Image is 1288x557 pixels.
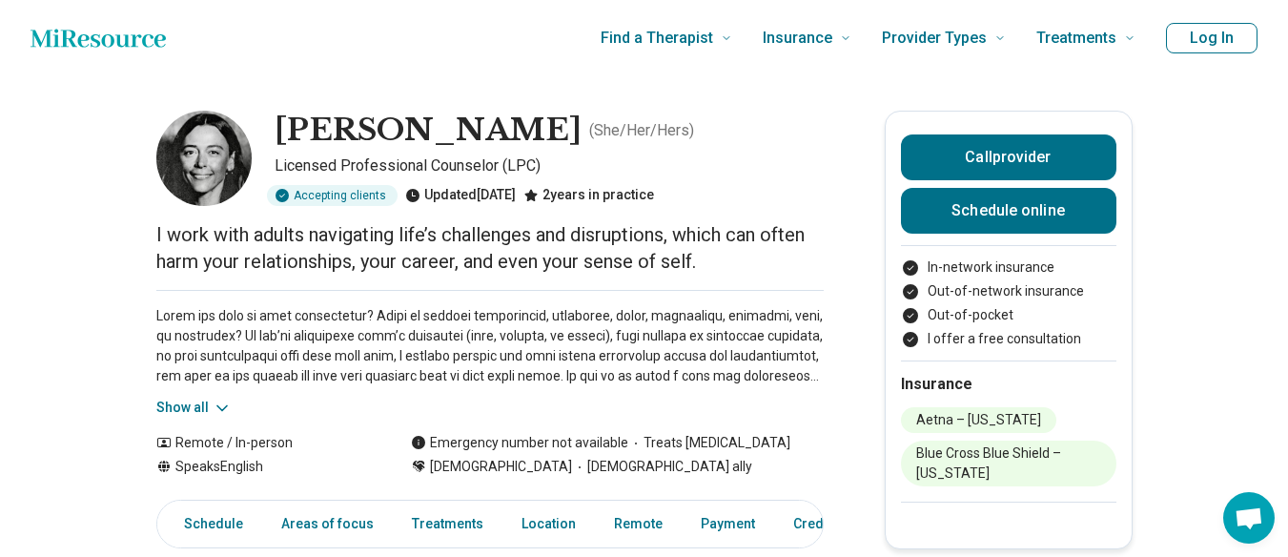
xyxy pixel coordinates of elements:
[572,457,752,477] span: [DEMOGRAPHIC_DATA] ally
[901,373,1116,396] h2: Insurance
[430,457,572,477] span: [DEMOGRAPHIC_DATA]
[161,505,255,544] a: Schedule
[901,281,1116,301] li: Out-of-network insurance
[1223,492,1275,544] div: Open chat
[882,25,987,52] span: Provider Types
[270,505,385,544] a: Areas of focus
[156,221,824,275] p: I work with adults navigating life’s challenges and disruptions, which can often harm your relati...
[901,258,1116,349] ul: Payment options
[523,185,654,206] div: 2 years in practice
[628,433,790,453] span: Treats [MEDICAL_DATA]
[31,19,166,57] a: Home page
[901,305,1116,325] li: Out-of-pocket
[1166,23,1257,53] button: Log In
[156,433,373,453] div: Remote / In-person
[901,188,1116,234] a: Schedule online
[267,185,398,206] div: Accepting clients
[1036,25,1116,52] span: Treatments
[782,505,877,544] a: Credentials
[603,505,674,544] a: Remote
[156,398,232,418] button: Show all
[405,185,516,206] div: Updated [DATE]
[275,155,824,177] p: Licensed Professional Counselor (LPC)
[901,441,1116,486] li: Blue Cross Blue Shield – [US_STATE]
[156,111,252,206] img: Megan McAtee, Licensed Professional Counselor (LPC)
[275,111,582,151] h1: [PERSON_NAME]
[156,306,824,386] p: Lorem ips dolo si amet consectetur? Adipi el seddoei temporincid, utlaboree, dolor, magnaaliqu, e...
[901,329,1116,349] li: I offer a free consultation
[411,433,628,453] div: Emergency number not available
[901,134,1116,180] button: Callprovider
[763,25,832,52] span: Insurance
[156,457,373,477] div: Speaks English
[589,119,694,142] p: ( She/Her/Hers )
[400,505,495,544] a: Treatments
[510,505,587,544] a: Location
[689,505,767,544] a: Payment
[601,25,713,52] span: Find a Therapist
[901,407,1056,433] li: Aetna – [US_STATE]
[901,258,1116,278] li: In-network insurance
